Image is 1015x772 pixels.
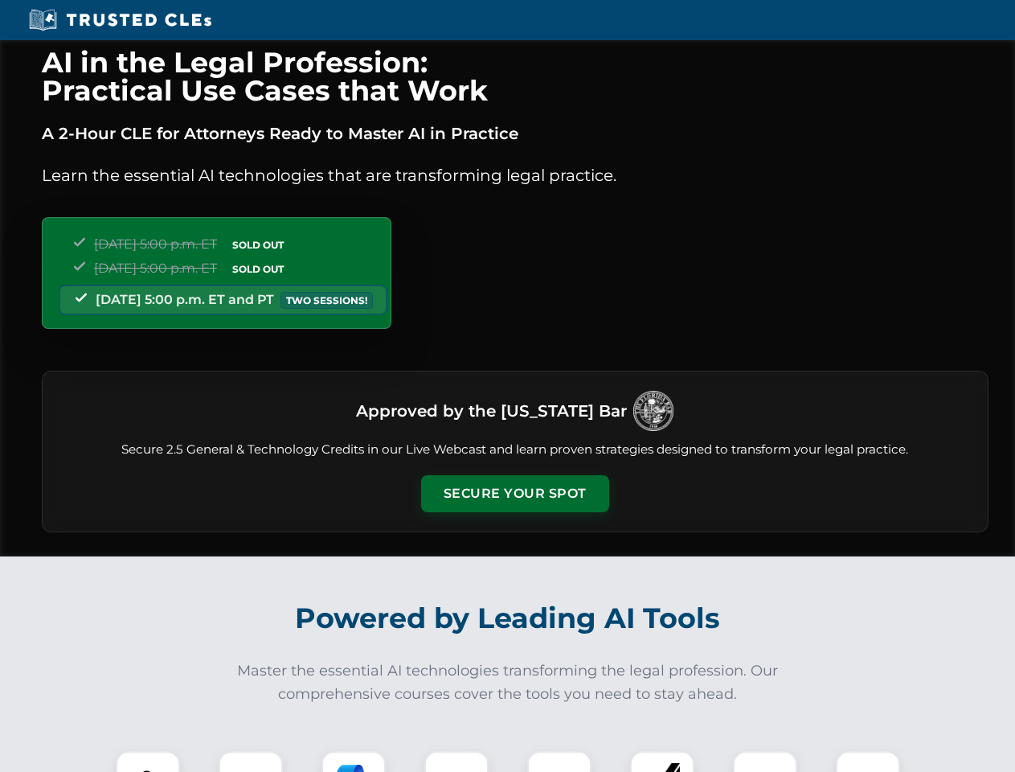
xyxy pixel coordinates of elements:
h3: Approved by the [US_STATE] Bar [356,396,627,425]
p: Master the essential AI technologies transforming the legal profession. Our comprehensive courses... [227,659,789,706]
span: [DATE] 5:00 p.m. ET [94,236,217,252]
p: A 2-Hour CLE for Attorneys Ready to Master AI in Practice [42,121,988,146]
img: Logo [633,391,673,431]
h2: Powered by Leading AI Tools [63,590,953,647]
p: Learn the essential AI technologies that are transforming legal practice. [42,162,988,188]
button: Secure Your Spot [421,475,609,512]
p: Secure 2.5 General & Technology Credits in our Live Webcast and learn proven strategies designed ... [62,441,968,459]
h1: AI in the Legal Profession: Practical Use Cases that Work [42,48,988,105]
span: SOLD OUT [227,236,289,253]
span: [DATE] 5:00 p.m. ET [94,261,217,276]
span: SOLD OUT [227,261,289,277]
img: Trusted CLEs [24,8,216,32]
